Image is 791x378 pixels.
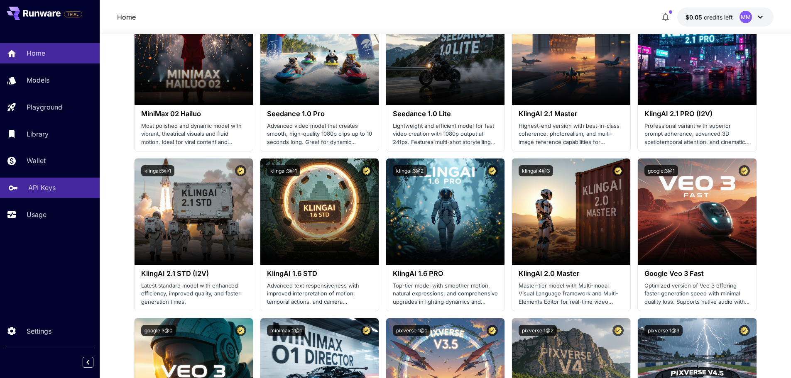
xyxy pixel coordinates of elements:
button: klingai:4@3 [519,165,553,176]
img: alt [512,159,630,265]
p: Advanced video model that creates smooth, high-quality 1080p clips up to 10 seconds long. Great f... [267,122,372,146]
div: MM [740,11,752,23]
p: Latest standard model with enhanced efficiency, improved quality, and faster generation times. [141,282,246,306]
p: Settings [27,326,51,336]
span: $0.05 [686,14,704,21]
button: Collapse sidebar [83,357,93,368]
p: Playground [27,102,62,112]
button: Certified Model – Vetted for best performance and includes a commercial license. [361,165,372,176]
h3: KlingAI 2.1 Master [519,110,624,118]
h3: Google Veo 3 Fast [644,270,749,278]
h3: KlingAI 1.6 STD [267,270,372,278]
button: Certified Model – Vetted for best performance and includes a commercial license. [739,325,750,336]
h3: KlingAI 2.1 STD (I2V) [141,270,246,278]
img: alt [135,159,253,265]
button: google:3@0 [141,325,176,336]
h3: MiniMax 02 Hailuo [141,110,246,118]
p: Optimized version of Veo 3 offering faster generation speed with minimal quality loss. Supports n... [644,282,749,306]
p: Advanced text responsiveness with improved interpretation of motion, temporal actions, and camera... [267,282,372,306]
button: klingai:3@1 [267,165,300,176]
p: Library [27,129,49,139]
h3: Seedance 1.0 Pro [267,110,372,118]
button: klingai:3@2 [393,165,427,176]
p: Master-tier model with Multi-modal Visual Language framework and Multi-Elements Editor for real-t... [519,282,624,306]
p: Highest-end version with best-in-class coherence, photorealism, and multi-image reference capabil... [519,122,624,146]
button: klingai:5@1 [141,165,174,176]
p: Models [27,75,49,85]
p: Wallet [27,156,46,166]
a: Home [117,12,136,22]
p: Top-tier model with smoother motion, natural expressions, and comprehensive upgrades in lighting ... [393,282,498,306]
img: alt [386,159,504,265]
p: Professional variant with superior prompt adherence, advanced 3D spatiotemporal attention, and ci... [644,122,749,146]
button: Certified Model – Vetted for best performance and includes a commercial license. [235,325,246,336]
button: minimax:2@1 [267,325,305,336]
button: Certified Model – Vetted for best performance and includes a commercial license. [612,325,624,336]
button: pixverse:1@2 [519,325,557,336]
button: Certified Model – Vetted for best performance and includes a commercial license. [487,325,498,336]
span: credits left [704,14,733,21]
h3: Seedance 1.0 Lite [393,110,498,118]
button: pixverse:1@3 [644,325,683,336]
p: API Keys [28,183,56,193]
button: Certified Model – Vetted for best performance and includes a commercial license. [361,325,372,336]
span: Add your payment card to enable full platform functionality. [64,9,82,19]
button: Certified Model – Vetted for best performance and includes a commercial license. [235,165,246,176]
nav: breadcrumb [117,12,136,22]
span: TRIAL [64,11,82,17]
div: Collapse sidebar [89,355,100,370]
img: alt [638,159,756,265]
h3: KlingAI 2.0 Master [519,270,624,278]
button: pixverse:1@1 [393,325,430,336]
button: Certified Model – Vetted for best performance and includes a commercial license. [739,165,750,176]
button: Certified Model – Vetted for best performance and includes a commercial license. [487,165,498,176]
button: Certified Model – Vetted for best performance and includes a commercial license. [612,165,624,176]
p: Lightweight and efficient model for fast video creation with 1080p output at 24fps. Features mult... [393,122,498,146]
p: Most polished and dynamic model with vibrant, theatrical visuals and fluid motion. Ideal for vira... [141,122,246,146]
button: google:3@1 [644,165,678,176]
div: $0.05 [686,13,733,22]
h3: KlingAI 2.1 PRO (I2V) [644,110,749,118]
h3: KlingAI 1.6 PRO [393,270,498,278]
p: Usage [27,210,47,219]
img: alt [260,159,379,265]
p: Home [27,48,45,58]
button: $0.05MM [677,7,774,27]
